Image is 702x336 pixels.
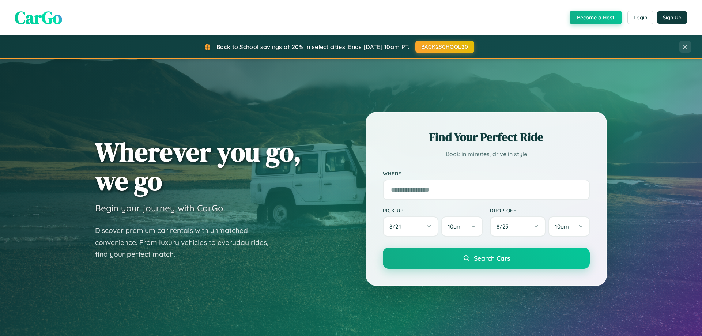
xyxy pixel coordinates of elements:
span: Back to School savings of 20% in select cities! Ends [DATE] 10am PT. [216,43,409,50]
button: 8/24 [383,216,438,237]
span: Search Cars [474,254,510,262]
button: Search Cars [383,248,590,269]
button: 10am [441,216,483,237]
p: Discover premium car rentals with unmatched convenience. From luxury vehicles to everyday rides, ... [95,224,278,260]
h2: Find Your Perfect Ride [383,129,590,145]
button: Sign Up [657,11,687,24]
button: Become a Host [570,11,622,24]
span: 10am [448,223,462,230]
button: 10am [548,216,590,237]
button: Login [627,11,653,24]
label: Where [383,170,590,177]
h3: Begin your journey with CarGo [95,203,223,214]
h1: Wherever you go, we go [95,137,301,195]
button: 8/25 [490,216,546,237]
span: 8 / 25 [497,223,512,230]
label: Pick-up [383,207,483,214]
span: 10am [555,223,569,230]
span: CarGo [15,5,62,30]
button: BACK2SCHOOL20 [415,41,474,53]
span: 8 / 24 [389,223,405,230]
p: Book in minutes, drive in style [383,149,590,159]
label: Drop-off [490,207,590,214]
